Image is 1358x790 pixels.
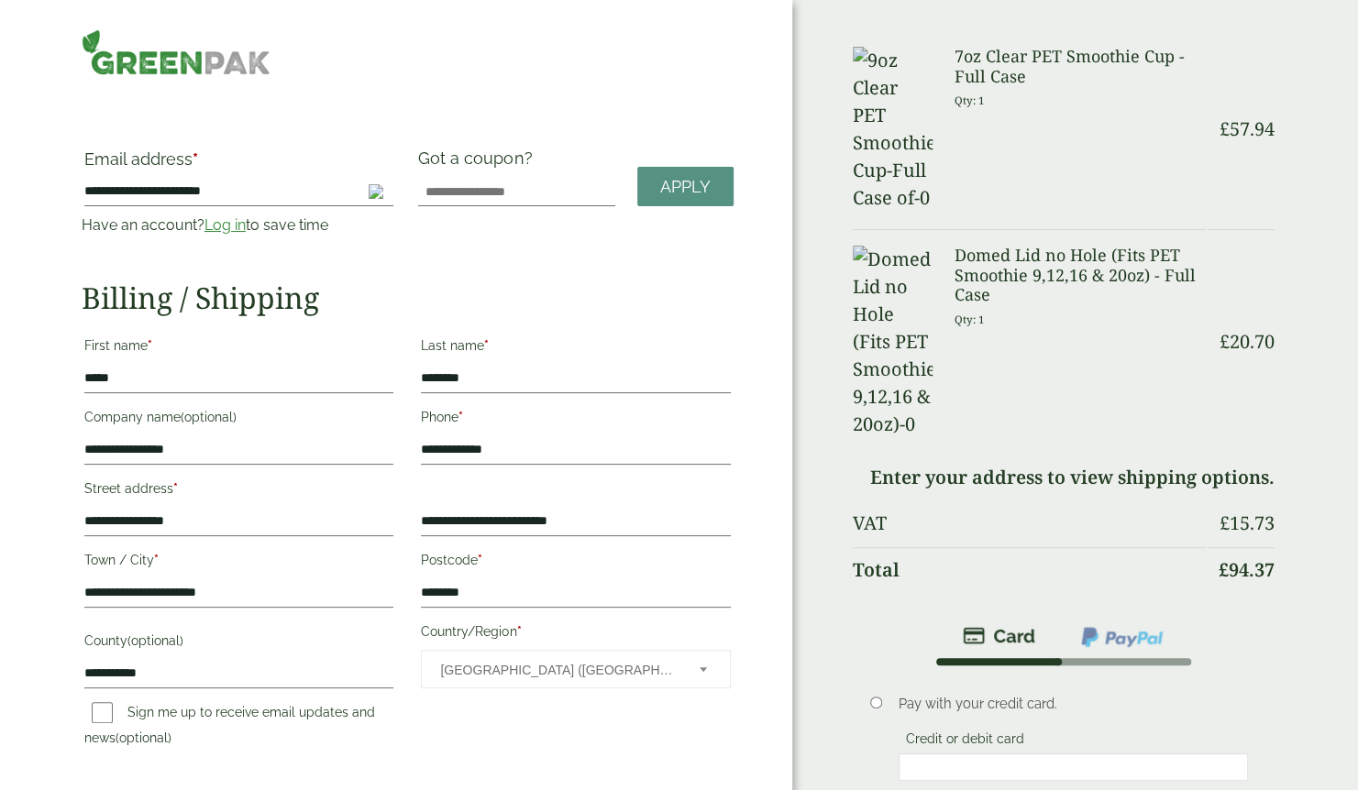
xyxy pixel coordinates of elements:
[637,167,734,206] a: Apply
[127,633,183,648] span: (optional)
[440,651,675,689] span: United Kingdom (UK)
[1220,116,1275,141] bdi: 57.94
[82,214,397,236] p: Have an account? to save time
[1219,557,1229,582] span: £
[955,93,985,107] small: Qty: 1
[1220,510,1230,535] span: £
[154,553,159,567] abbr: required
[853,547,1206,592] th: Total
[1220,510,1275,535] bdi: 15.73
[853,246,933,438] img: Domed Lid no Hole (Fits PET Smoothie 9,12,16 & 20oz)-0
[84,333,394,364] label: First name
[458,410,463,424] abbr: required
[899,694,1249,714] p: Pay with your credit card.
[1220,116,1230,141] span: £
[82,280,734,315] h2: Billing / Shipping
[421,619,731,650] label: Country/Region
[963,625,1035,647] img: stripe.png
[853,501,1206,545] th: VAT
[421,333,731,364] label: Last name
[484,338,489,353] abbr: required
[369,184,383,199] img: productIconColored.f2433d9a.svg
[84,705,375,751] label: Sign me up to receive email updates and news
[899,731,1032,752] label: Credit or debit card
[92,702,113,723] input: Sign me up to receive email updates and news(optional)
[84,628,394,659] label: County
[116,730,171,745] span: (optional)
[853,47,933,212] img: 9oz Clear PET Smoothie Cup-Full Case of-0
[148,338,152,353] abbr: required
[421,547,731,578] label: Postcode
[1219,557,1275,582] bdi: 94.37
[1079,625,1165,649] img: ppcp-gateway.png
[478,553,482,567] abbr: required
[660,177,711,197] span: Apply
[516,624,521,639] abbr: required
[955,47,1206,86] h3: 7oz Clear PET Smoothie Cup - Full Case
[904,759,1243,775] iframe: Secure card payment input frame
[82,29,270,75] img: GreenPak Supplies
[84,476,394,507] label: Street address
[1220,329,1230,354] span: £
[181,410,237,424] span: (optional)
[84,151,394,177] label: Email address
[1220,329,1275,354] bdi: 20.70
[173,481,178,496] abbr: required
[421,404,731,435] label: Phone
[853,455,1275,499] td: Enter your address to view shipping options.
[418,148,539,177] label: Got a coupon?
[421,650,731,688] span: Country/Region
[84,547,394,578] label: Town / City
[193,149,198,169] abbr: required
[84,404,394,435] label: Company name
